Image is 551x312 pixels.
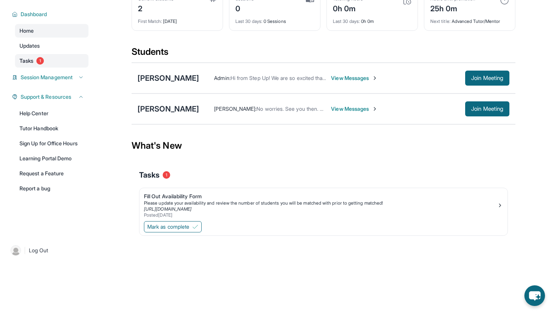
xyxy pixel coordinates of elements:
a: Tutor Handbook [15,122,88,135]
span: Last 30 days : [333,18,360,24]
span: Last 30 days : [235,18,262,24]
span: Tasks [139,170,160,180]
span: 1 [163,171,170,179]
span: Dashboard [21,11,47,18]
span: Next title : [430,18,451,24]
div: [PERSON_NAME] [138,73,199,83]
span: First Match : [138,18,162,24]
div: 25h 0m [430,2,475,14]
div: [PERSON_NAME] [138,104,199,114]
span: [PERSON_NAME] : [214,106,256,112]
div: 0 [235,2,254,14]
a: Learning Portal Demo [15,152,88,165]
span: View Messages [331,105,378,113]
button: Join Meeting [465,101,509,116]
button: Dashboard [18,11,84,18]
a: [URL][DOMAIN_NAME] [144,206,192,212]
span: 1 [36,57,44,65]
span: Home [19,27,34,35]
a: Home [15,24,88,38]
a: Report a bug [15,182,88,195]
span: No worries. See you then. Thanks. [256,106,338,112]
img: user-img [10,245,21,256]
a: Updates [15,39,88,53]
a: Tasks1 [15,54,88,68]
div: Posted [DATE] [144,212,497,218]
img: Mark as complete [192,224,198,230]
div: Fill Out Availability Form [144,193,497,200]
button: Mark as complete [144,221,202,232]
button: Session Management [18,74,84,81]
a: |Log Out [7,242,88,259]
span: Tasks [19,57,33,65]
div: Advanced Tutor/Mentor [430,14,509,24]
span: Log Out [29,247,48,254]
div: 0h 0m [333,14,412,24]
div: Students [132,46,515,62]
div: 2 [138,2,174,14]
button: Join Meeting [465,71,509,86]
span: Join Meeting [471,76,503,80]
span: Join Meeting [471,107,503,111]
span: View Messages [331,74,378,82]
span: Mark as complete [147,223,189,231]
span: Support & Resources [21,93,71,101]
button: chat-button [524,285,545,306]
span: | [24,246,26,255]
div: Please update your availability and review the number of students you will be matched with prior ... [144,200,497,206]
div: 0 Sessions [235,14,314,24]
img: Chevron-Right [372,106,378,112]
a: Help Center [15,107,88,120]
a: Sign Up for Office Hours [15,137,88,150]
a: Fill Out Availability FormPlease update your availability and review the number of students you w... [139,188,508,220]
img: Chevron-Right [372,75,378,81]
a: Request a Feature [15,167,88,180]
div: [DATE] [138,14,217,24]
button: Support & Resources [18,93,84,101]
div: 0h 0m [333,2,363,14]
span: Admin : [214,75,230,81]
span: Session Management [21,74,73,81]
div: What's New [132,129,515,162]
span: Updates [19,42,40,50]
